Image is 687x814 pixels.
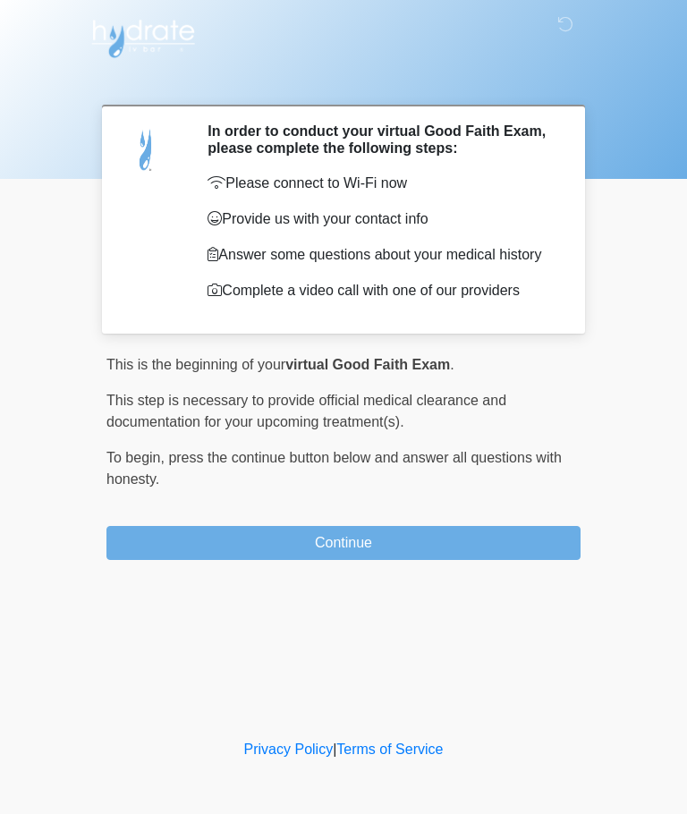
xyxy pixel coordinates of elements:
[208,208,554,230] p: Provide us with your contact info
[285,357,450,372] strong: virtual Good Faith Exam
[450,357,454,372] span: .
[208,173,554,194] p: Please connect to Wi-Fi now
[208,244,554,266] p: Answer some questions about your medical history
[106,357,285,372] span: This is the beginning of your
[106,526,581,560] button: Continue
[208,280,554,301] p: Complete a video call with one of our providers
[333,742,336,757] a: |
[244,742,334,757] a: Privacy Policy
[106,393,506,429] span: This step is necessary to provide official medical clearance and documentation for your upcoming ...
[93,64,594,98] h1: ‎ ‎ ‎ ‎
[120,123,174,176] img: Agent Avatar
[106,450,168,465] span: To begin,
[89,13,198,59] img: Hydrate IV Bar - Arcadia Logo
[208,123,554,157] h2: In order to conduct your virtual Good Faith Exam, please complete the following steps:
[336,742,443,757] a: Terms of Service
[106,450,562,487] span: press the continue button below and answer all questions with honesty.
